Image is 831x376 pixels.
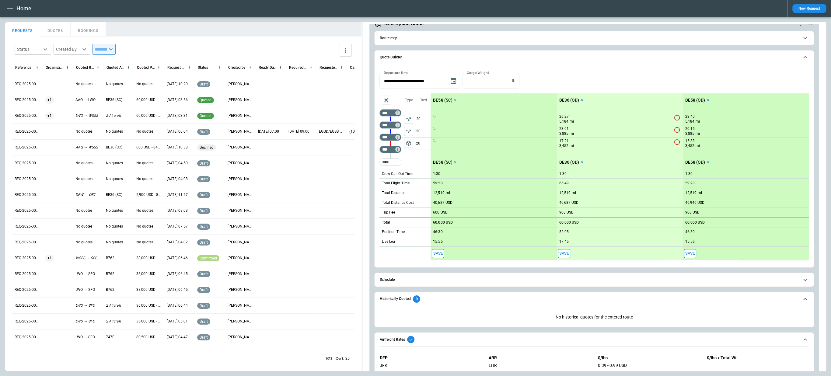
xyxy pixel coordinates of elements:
p: REQ-2025-000021 [15,145,40,150]
p: 07/02/2025 11:57 [167,192,188,197]
p: BE36 (SC) [106,192,122,197]
span: quoted [198,98,213,102]
p: 2,900 USD - 81,600 USD [136,192,162,197]
p: 900 USD [559,210,574,215]
p: Andy Burvill [228,240,253,245]
button: New Request [792,4,826,13]
p: 23:40 [685,114,695,119]
span: draft [198,161,209,165]
span: draft [198,272,209,276]
p: REQ-2025-000023 [15,113,40,118]
p: Aliona Newkkk Luti [228,129,253,134]
div: LHR [489,363,591,368]
p: mi [696,143,700,148]
span: Save this aircraft quote and copy details to clipboard [684,249,696,258]
span: draft [198,304,209,308]
p: 15:33 [685,139,695,143]
p: 25 [345,356,349,361]
button: Route map [379,31,808,45]
p: Aliona Newkkk Luti [228,224,253,229]
p: 12,519 [433,191,444,195]
p: 900 USD [685,210,700,215]
p: mi [570,131,574,136]
p: REQ-2025-000025 [15,82,40,87]
h1: Home [16,5,31,12]
div: Cargo Summary [350,65,368,70]
button: left aligned [404,115,413,124]
p: 38,000 USD [136,256,155,261]
p: Total Distance Cost [382,200,414,205]
div: Organisation [46,65,64,70]
div: scrollable content [431,93,808,260]
button: Quoted Price column menu [155,64,163,71]
span: +1 [45,92,54,108]
p: Trip Fee [382,210,395,215]
p: 17:45 [559,239,569,244]
span: Aircraft selection [382,96,391,105]
button: Quote Builder [379,50,808,64]
p: 08/28/2025 10:20 [167,82,188,87]
p: 60,000 USD [433,220,452,225]
h6: Total [382,221,390,225]
button: Save [432,249,444,258]
p: No quotes [75,82,93,87]
p: 15:55 [685,239,695,244]
p: REQ-2025-000013 [15,271,40,277]
p: Crew Call Out Time [382,171,413,176]
p: Aliona Newkkk Luti [228,303,253,308]
span: draft [198,209,209,213]
p: 59:28 [433,181,442,186]
p: 60,000 USD [685,220,705,225]
p: Aliona Newkkk Luti [228,97,253,103]
p: No quotes [75,161,93,166]
p: AAQ → WSSS [75,145,98,150]
p: No quotes [75,240,93,245]
p: LWO → SFO [75,319,95,324]
p: Type [405,98,413,103]
p: No quotes [106,129,123,134]
button: Save [558,249,570,258]
p: 08/07/2025 04:50 [167,161,188,166]
p: mi [570,119,574,124]
p: Total Flight Time [382,181,410,186]
p: Aliona Newkkk Luti [228,208,253,213]
p: REQ-2025-000010 [15,319,40,324]
p: No quotes [136,240,153,245]
p: No historical quotes for the entered route [379,310,808,325]
button: Reference column menu [33,64,41,71]
p: mi [570,143,574,148]
p: No quotes [136,129,153,134]
div: Created by [228,65,246,70]
button: Requested Route column menu [337,64,345,71]
p: mi [698,190,702,196]
p: REQ-2025-000018 [15,192,40,197]
button: Quoted Route column menu [94,64,102,71]
p: 06/11/2025 06:45 [167,271,188,277]
p: 46,946 USD [685,200,704,205]
p: 40,687 USD [559,200,578,205]
p: mi [572,190,576,196]
p: 12,519 [685,191,697,195]
span: draft [198,82,209,86]
p: mi [696,119,700,124]
p: mi [696,131,700,136]
p: B762 [106,271,114,277]
p: REQ-2025-000015 [15,240,40,245]
p: lb [512,78,515,83]
button: Status column menu [216,64,224,71]
span: Type of sector [404,127,413,136]
div: Not found [379,146,401,153]
svg: Total fuel required of 1,864.7 lbs exceeds total tank capacity by 1,180.7 lbs [674,139,680,145]
button: Schedule [379,273,808,287]
button: Organisation column menu [64,64,72,71]
span: confirmed [198,256,218,260]
span: Type of sector [404,115,413,124]
button: left aligned [404,127,413,136]
p: 36,000 USD - 36,300 USD [136,303,162,308]
span: package_2 [406,140,412,146]
p: LWO → SFO [75,303,95,308]
p: 10/28/2025 09:00 [288,129,309,134]
p: LWO → SFO [75,287,95,292]
div: JFK [379,363,481,368]
p: 2 Aircraft [106,319,121,324]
